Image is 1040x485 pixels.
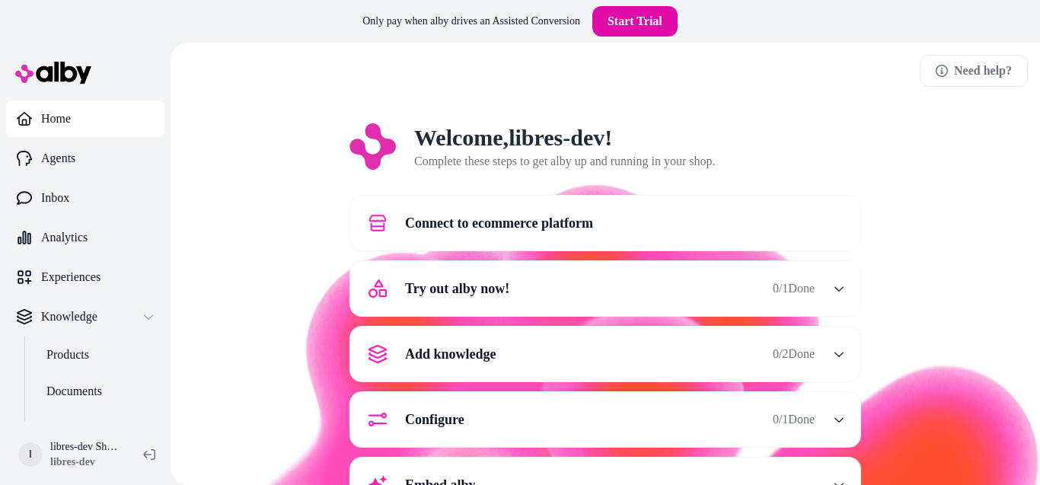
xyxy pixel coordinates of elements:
[6,140,164,177] a: Agents
[773,279,815,298] span: 0 / 1 Done
[171,183,1040,485] img: alby Bubble
[405,343,496,365] span: Add knowledge
[46,419,74,437] p: Rules
[50,439,119,455] p: libres-dev Shopify
[405,212,593,234] span: Connect to ecommerce platform
[31,337,164,373] a: Products
[41,110,71,128] p: Home
[6,180,164,216] a: Inbox
[359,336,851,372] button: Add knowledge0/2Done
[773,410,815,429] span: 0 / 1 Done
[773,345,815,363] span: 0 / 2 Done
[41,228,88,247] p: Analytics
[18,442,43,467] span: l
[359,401,851,438] button: Configure0/1Done
[46,382,102,400] p: Documents
[46,346,89,364] p: Products
[31,373,164,410] a: Documents
[41,189,69,207] p: Inbox
[41,149,75,168] p: Agents
[359,205,851,241] button: Connect to ecommerce platform
[41,308,97,326] p: Knowledge
[920,55,1028,87] a: Need help?
[6,259,164,295] a: Experiences
[349,123,396,170] img: Logo
[414,123,716,152] h2: Welcome, libres-dev !
[414,155,716,168] span: Complete these steps to get alby up and running in your shop.
[592,6,678,37] a: Start Trial
[41,268,100,286] p: Experiences
[6,101,164,137] a: Home
[6,298,164,335] button: Knowledge
[6,219,164,256] a: Analytics
[9,430,131,479] button: llibres-dev Shopifylibres-dev
[359,270,851,307] button: Try out alby now!0/1Done
[405,409,464,430] span: Configure
[50,455,119,470] span: libres-dev
[15,62,91,84] img: alby Logo
[362,14,580,29] p: Only pay when alby drives an Assisted Conversion
[31,410,164,446] a: Rules
[405,278,509,299] span: Try out alby now!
